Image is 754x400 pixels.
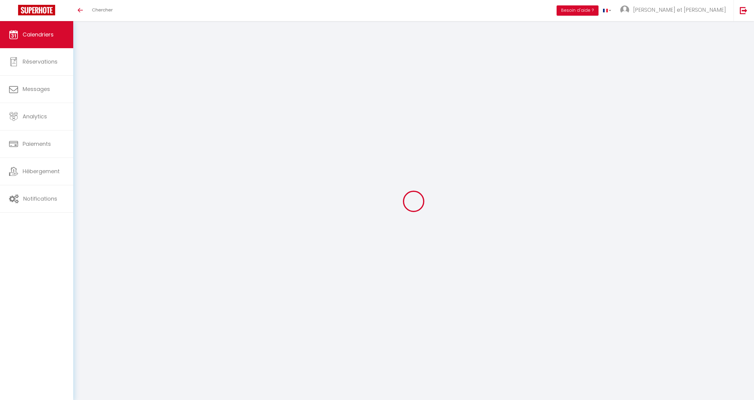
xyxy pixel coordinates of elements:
[633,6,726,14] span: [PERSON_NAME] et [PERSON_NAME]
[23,140,51,148] span: Paiements
[23,167,60,175] span: Hébergement
[740,7,747,14] img: logout
[557,5,598,16] button: Besoin d'aide ?
[92,7,113,13] span: Chercher
[23,195,57,202] span: Notifications
[23,58,58,65] span: Réservations
[23,113,47,120] span: Analytics
[23,31,54,38] span: Calendriers
[18,5,55,15] img: Super Booking
[23,85,50,93] span: Messages
[620,5,629,14] img: ...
